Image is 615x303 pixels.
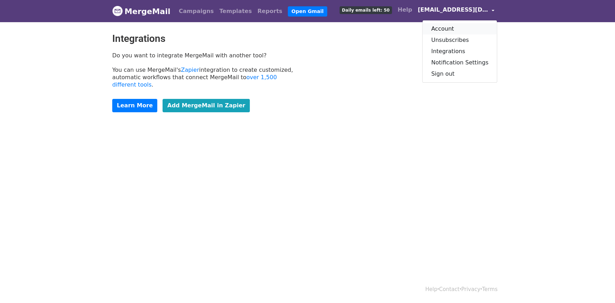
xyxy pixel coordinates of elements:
a: Unsubscribes [423,34,497,46]
a: Add MergeMail in Zapier [163,99,250,112]
a: Notification Settings [423,57,497,68]
a: Daily emails left: 50 [337,3,395,17]
iframe: Chat Widget [580,269,615,303]
span: Daily emails left: 50 [340,6,392,14]
a: Sign out [423,68,497,80]
a: Reports [255,4,285,18]
a: Terms [482,286,497,292]
span: [EMAIL_ADDRESS][DOMAIN_NAME] [418,6,488,14]
a: MergeMail [112,4,170,19]
h2: Integrations [112,33,302,45]
a: [EMAIL_ADDRESS][DOMAIN_NAME] [415,3,497,19]
a: Learn More [112,99,157,112]
a: Help [395,3,415,17]
a: Zapier [181,67,199,73]
a: Open Gmail [288,6,327,17]
div: [EMAIL_ADDRESS][DOMAIN_NAME] [422,20,497,83]
a: Templates [216,4,254,18]
a: Help [425,286,437,292]
img: MergeMail logo [112,6,123,16]
a: over 1,500 different tools [112,74,277,88]
a: Account [423,23,497,34]
a: Campaigns [176,4,216,18]
p: Do you want to integrate MergeMail with another tool? [112,52,302,59]
p: You can use MergeMail's integration to create customized, automatic workflows that connect MergeM... [112,66,302,88]
a: Privacy [461,286,480,292]
a: Integrations [423,46,497,57]
a: Contact [439,286,459,292]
